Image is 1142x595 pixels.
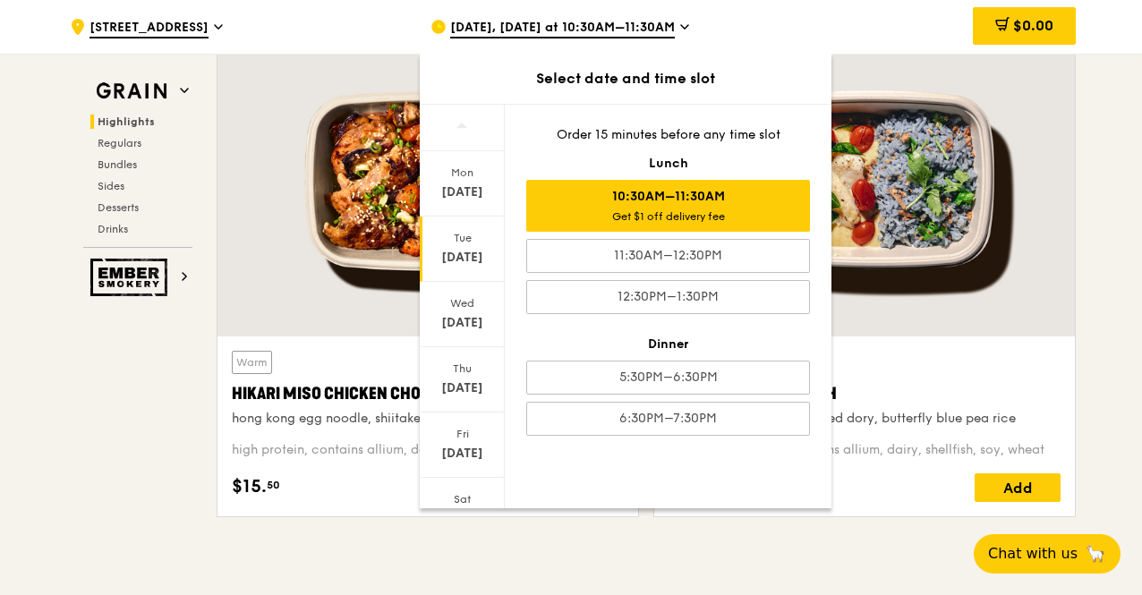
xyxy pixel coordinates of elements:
[974,534,1121,574] button: Chat with us🦙
[422,231,502,245] div: Tue
[232,381,624,406] div: Hikari Miso Chicken Chow Mein
[420,68,831,89] div: Select date and time slot
[422,249,502,267] div: [DATE]
[267,478,280,492] span: 50
[98,180,124,192] span: Sides
[232,473,267,500] span: $15.
[422,314,502,332] div: [DATE]
[1085,543,1106,565] span: 🦙
[232,410,624,428] div: hong kong egg noodle, shiitake mushroom, roasted carrot
[98,115,155,128] span: Highlights
[526,239,810,273] div: 11:30AM–12:30PM
[988,543,1078,565] span: Chat with us
[526,126,810,144] div: Order 15 minutes before any time slot
[526,402,810,436] div: 6:30PM–7:30PM
[526,361,810,395] div: 5:30PM–6:30PM
[450,19,675,38] span: [DATE], [DATE] at 10:30AM–11:30AM
[98,223,128,235] span: Drinks
[422,296,502,310] div: Wed
[422,379,502,397] div: [DATE]
[98,137,141,149] span: Regulars
[422,492,502,506] div: Sat
[232,441,624,459] div: high protein, contains allium, dairy, egg, soy, wheat
[90,75,173,107] img: Grain web logo
[975,473,1061,502] div: Add
[526,280,810,314] div: 12:30PM–1:30PM
[526,180,810,232] div: 10:30AM–11:30AM
[90,259,173,296] img: Ember Smokery web logo
[526,155,810,173] div: Lunch
[669,441,1061,459] div: pescatarian, spicy, contains allium, dairy, shellfish, soy, wheat
[98,201,139,214] span: Desserts
[669,381,1061,406] div: Thai Green Curry Fish
[422,183,502,201] div: [DATE]
[89,19,209,38] span: [STREET_ADDRESS]
[534,209,802,224] div: Get $1 off delivery fee
[232,351,272,374] div: Warm
[422,166,502,180] div: Mon
[98,158,137,171] span: Bundles
[422,361,502,376] div: Thu
[422,427,502,441] div: Fri
[526,336,810,353] div: Dinner
[1013,17,1053,34] span: $0.00
[422,445,502,463] div: [DATE]
[669,410,1061,428] div: thai style green curry, seared dory, butterfly blue pea rice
